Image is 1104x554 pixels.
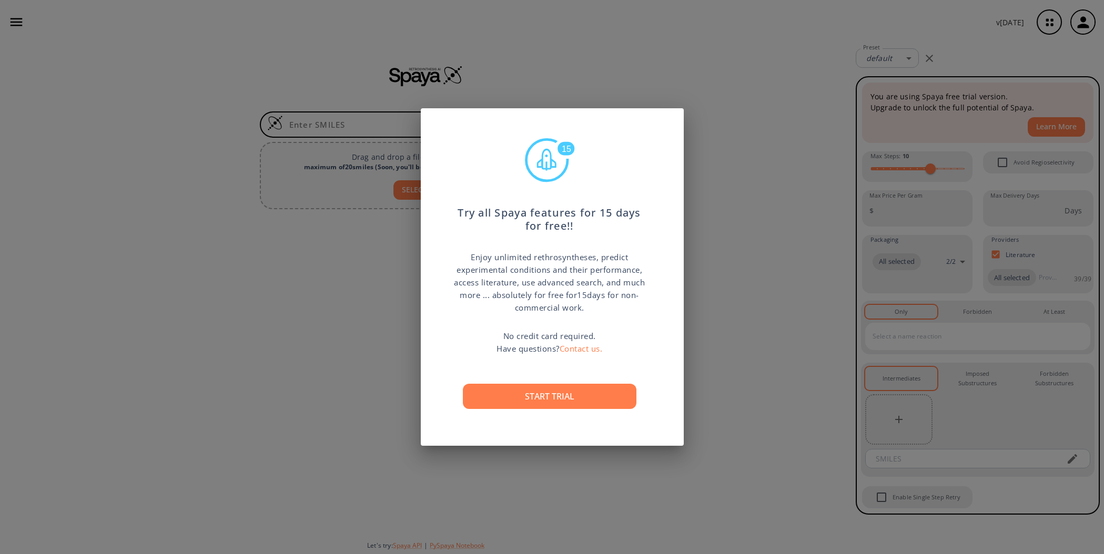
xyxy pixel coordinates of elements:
button: Start trial [463,384,636,409]
text: 15 [562,145,571,153]
a: Contact us. [560,343,603,354]
p: Enjoy unlimited rethrosyntheses, predict experimental conditions and their performance, access li... [452,251,647,314]
p: Try all Spaya features for 15 days for free!! [452,196,647,233]
p: No credit card required. Have questions? [497,330,602,355]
